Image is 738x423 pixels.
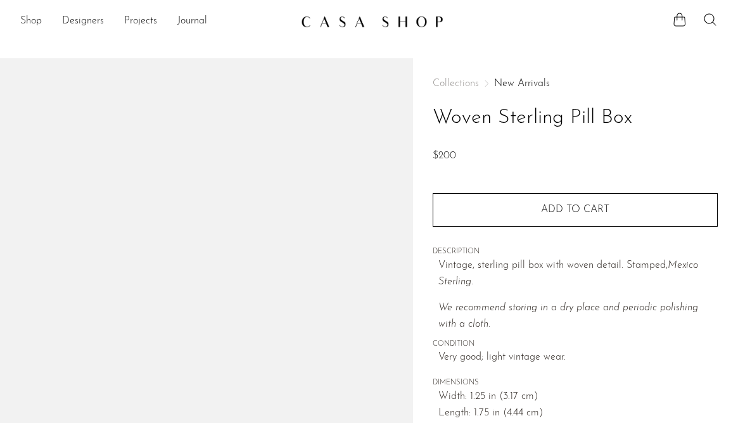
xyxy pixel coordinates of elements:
ul: NEW HEADER MENU [20,11,291,32]
span: DIMENSIONS [433,377,718,389]
span: CONDITION [433,339,718,350]
p: Vintage, sterling pill box with woven detail. Stamped, . [438,258,718,290]
nav: Desktop navigation [20,11,291,32]
span: DESCRIPTION [433,246,718,258]
i: We recommend storing in a dry place and periodic polishing with a cloth. [438,303,698,329]
button: Add to cart [433,193,718,226]
span: Width: 1.25 in (3.17 cm) [438,389,718,405]
span: Collections [433,79,479,89]
a: Shop [20,13,42,30]
a: Designers [62,13,104,30]
a: New Arrivals [494,79,550,89]
span: Add to cart [541,205,609,215]
span: Very good; light vintage wear. [438,350,718,366]
h1: Woven Sterling Pill Box [433,102,718,134]
nav: Breadcrumbs [433,79,718,89]
span: $200 [433,151,456,161]
em: Mexico Sterling [438,260,698,287]
span: Length: 1.75 in (4.44 cm) [438,405,718,422]
a: Journal [177,13,207,30]
a: Projects [124,13,157,30]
